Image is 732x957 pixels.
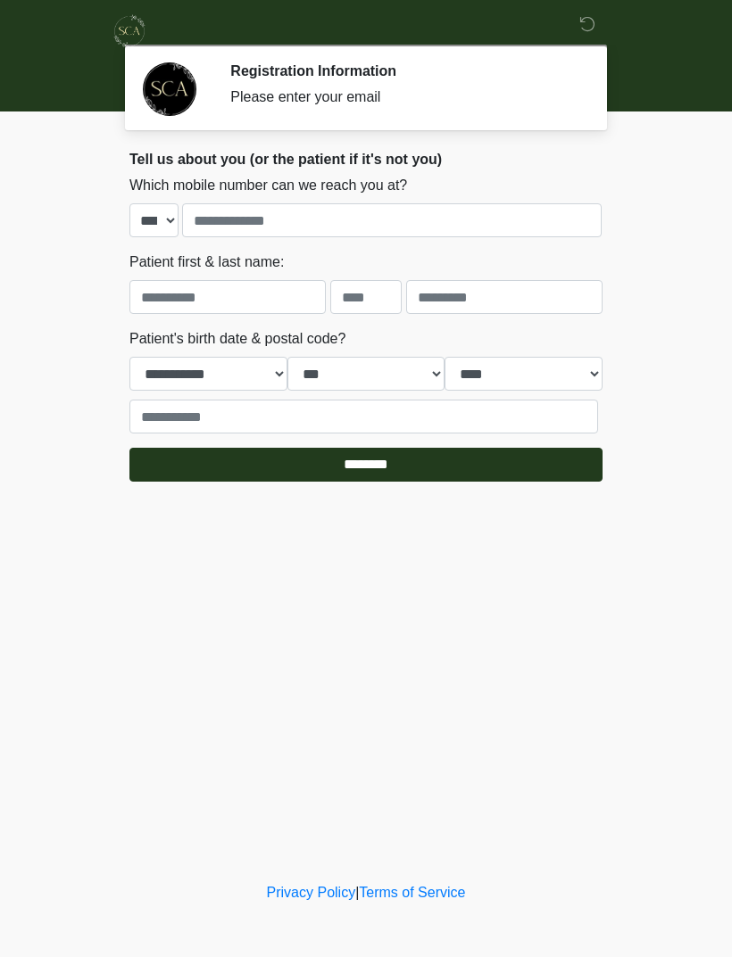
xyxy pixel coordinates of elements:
[230,87,576,108] div: Please enter your email
[267,885,356,900] a: Privacy Policy
[129,151,603,168] h2: Tell us about you (or the patient if it's not you)
[129,328,345,350] label: Patient's birth date & postal code?
[112,13,147,49] img: Skinchic Dallas Logo
[143,62,196,116] img: Agent Avatar
[355,885,359,900] a: |
[129,252,284,273] label: Patient first & last name:
[129,175,407,196] label: Which mobile number can we reach you at?
[359,885,465,900] a: Terms of Service
[230,62,576,79] h2: Registration Information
